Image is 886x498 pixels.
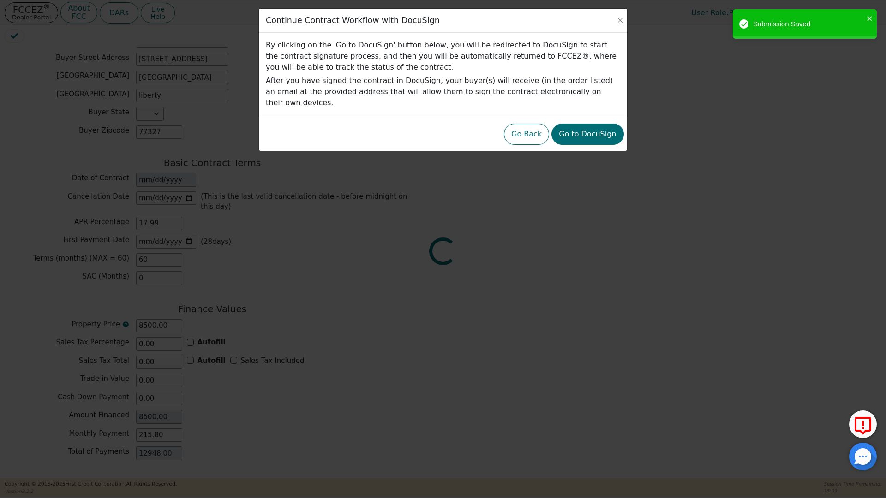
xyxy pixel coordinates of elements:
[867,13,873,24] button: close
[266,75,620,108] p: After you have signed the contract in DocuSign, your buyer(s) will receive (in the order listed) ...
[266,40,620,73] p: By clicking on the 'Go to DocuSign' button below, you will be redirected to DocuSign to start the...
[616,16,625,25] button: Close
[504,124,549,145] button: Go Back
[266,16,440,25] h3: Continue Contract Workflow with DocuSign
[849,410,877,438] button: Report Error to FCC
[753,19,864,30] div: Submission Saved
[551,124,623,145] button: Go to DocuSign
